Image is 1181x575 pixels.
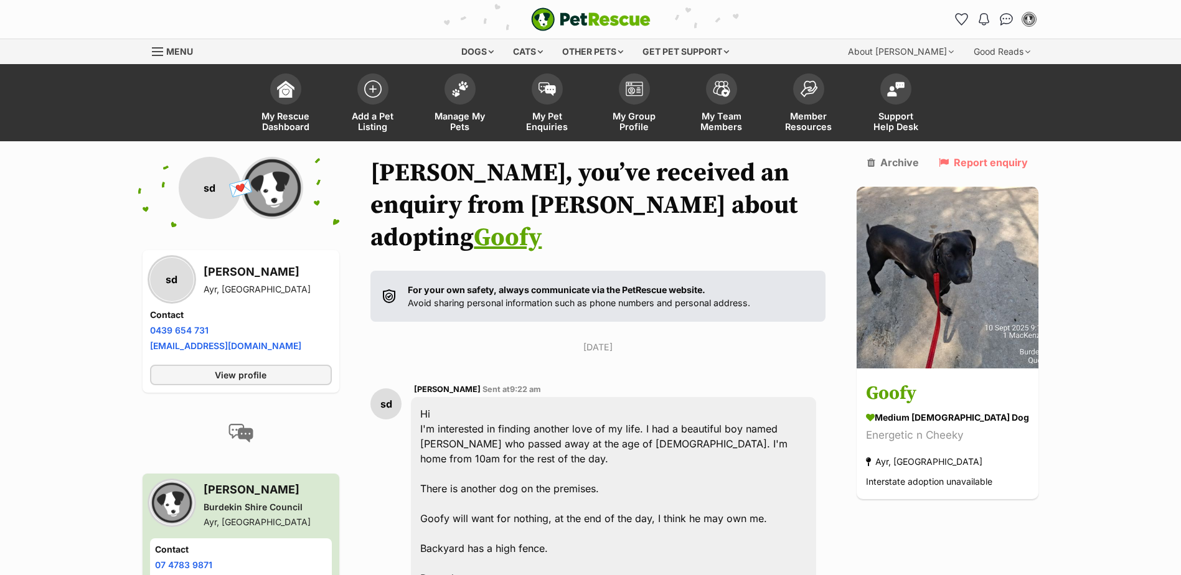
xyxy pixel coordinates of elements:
a: 07 4783 9871 [155,559,212,570]
span: View profile [215,368,266,381]
div: sd [370,388,402,419]
a: My Group Profile [591,67,678,141]
span: 9:22 am [510,385,541,394]
span: Manage My Pets [432,111,488,132]
div: sd [150,258,194,301]
h4: Contact [155,543,327,556]
span: Interstate adoption unavailable [866,477,992,487]
a: Member Resources [765,67,852,141]
h4: Contact [150,309,332,321]
img: member-resources-icon-8e73f808a243e03378d46382f2149f9095a855e16c252ad45f914b54edf8863c.svg [800,80,817,97]
img: logo-e224e6f780fb5917bec1dbf3a21bbac754714ae5b6737aabdf751b685950b380.svg [531,7,651,31]
h3: Goofy [866,380,1029,408]
img: team-members-icon-5396bd8760b3fe7c0b43da4ab00e1e3bb1a5d9ba89233759b79545d2d3fc5d0d.svg [713,81,730,97]
span: Sent at [482,385,541,394]
strong: For your own safety, always communicate via the PetRescue website. [408,284,705,295]
a: [EMAIL_ADDRESS][DOMAIN_NAME] [150,340,301,351]
a: Goofy [474,222,542,253]
img: conversation-icon-4a6f8262b818ee0b60e3300018af0b2d0b884aa5de6e9bcb8d3d4eeb1a70a7c4.svg [228,424,253,442]
img: manage-my-pets-icon-02211641906a0b7f246fdf0571729dbe1e7629f14944591b6c1af311fb30b64b.svg [451,81,469,97]
a: My Team Members [678,67,765,141]
img: group-profile-icon-3fa3cf56718a62981997c0bc7e787c4b2cf8bcc04b72c1350f741eb67cf2f40e.svg [626,82,643,96]
img: Burdekin Shire Council profile pic [241,157,303,219]
a: Menu [152,39,202,62]
img: Barry Wellington profile pic [1023,13,1035,26]
div: Burdekin Shire Council [204,501,311,513]
span: My Team Members [694,111,750,132]
a: Goofy medium [DEMOGRAPHIC_DATA] Dog Energetic n Cheeky Ayr, [GEOGRAPHIC_DATA] Interstate adoption... [857,371,1038,500]
h3: [PERSON_NAME] [204,481,311,498]
img: help-desk-icon-fdf02630f3aa405de69fd3d07c3f3aa587a6932b1a1747fa1d2bba05be0121f9.svg [887,82,905,96]
span: [PERSON_NAME] [414,385,481,394]
a: Support Help Desk [852,67,939,141]
img: dashboard-icon-eb2f2d2d3e046f16d808141f083e7271f6b2e854fb5c12c21221c1fb7104beca.svg [277,80,294,98]
div: Cats [504,39,552,64]
a: View profile [150,365,332,385]
a: PetRescue [531,7,651,31]
a: Report enquiry [939,157,1028,168]
img: chat-41dd97257d64d25036548639549fe6c8038ab92f7586957e7f3b1b290dea8141.svg [1000,13,1013,26]
button: My account [1019,9,1039,29]
img: notifications-46538b983faf8c2785f20acdc204bb7945ddae34d4c08c2a6579f10ce5e182be.svg [979,13,989,26]
a: My Rescue Dashboard [242,67,329,141]
div: Ayr, [GEOGRAPHIC_DATA] [204,516,311,528]
div: Ayr, [GEOGRAPHIC_DATA] [866,454,982,470]
span: Member Resources [781,111,837,132]
span: 💌 [227,175,255,202]
div: Ayr, [GEOGRAPHIC_DATA] [204,283,311,296]
span: My Group Profile [606,111,662,132]
div: Other pets [553,39,632,64]
a: Favourites [952,9,972,29]
div: Good Reads [965,39,1039,64]
div: Dogs [453,39,502,64]
div: Get pet support [634,39,738,64]
a: Add a Pet Listing [329,67,416,141]
ul: Account quick links [952,9,1039,29]
h3: [PERSON_NAME] [204,263,311,281]
div: sd [179,157,241,219]
button: Notifications [974,9,994,29]
span: My Pet Enquiries [519,111,575,132]
img: add-pet-listing-icon-0afa8454b4691262ce3f59096e99ab1cd57d4a30225e0717b998d2c9b9846f56.svg [364,80,382,98]
div: medium [DEMOGRAPHIC_DATA] Dog [866,411,1029,424]
span: My Rescue Dashboard [258,111,314,132]
a: My Pet Enquiries [504,67,591,141]
img: Burdekin Shire Council profile pic [150,481,194,525]
div: Energetic n Cheeky [866,428,1029,444]
span: Menu [166,46,193,57]
div: About [PERSON_NAME] [839,39,962,64]
h1: [PERSON_NAME], you’ve received an enquiry from [PERSON_NAME] about adopting [370,157,826,254]
span: Add a Pet Listing [345,111,401,132]
a: 0439 654 731 [150,325,209,335]
img: Goofy [857,187,1038,368]
a: Archive [867,157,919,168]
a: Manage My Pets [416,67,504,141]
p: Avoid sharing personal information such as phone numbers and personal address. [408,283,750,310]
a: Conversations [997,9,1017,29]
img: pet-enquiries-icon-7e3ad2cf08bfb03b45e93fb7055b45f3efa6380592205ae92323e6603595dc1f.svg [539,82,556,96]
p: [DATE] [370,340,826,353]
span: Support Help Desk [868,111,924,132]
